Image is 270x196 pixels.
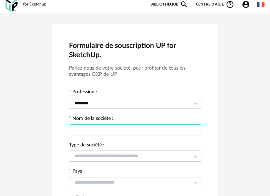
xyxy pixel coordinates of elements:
span: Help Circle Outline icon [226,0,234,9]
h3: Parlez nous de votre société, pour profiter de tous les avantages OXP de UP [69,65,201,78]
label: Profession : [69,90,97,96]
span: Account Circle icon [242,0,250,9]
span: Centre d'aideHelp Circle Outline icon [196,0,234,9]
span: Account Circle icon [242,0,253,9]
a: BibliothèqueMagnify icon [150,0,188,9]
span: Magnify icon [180,0,188,9]
label: Nom de la société : [69,116,113,122]
label: Type de société : [69,143,104,149]
img: fr [257,1,264,8]
h2: Formulaire de souscription UP for SketchUp. [69,41,201,60]
label: Pays : [69,169,85,175]
div: for Sketchup [23,2,47,7]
